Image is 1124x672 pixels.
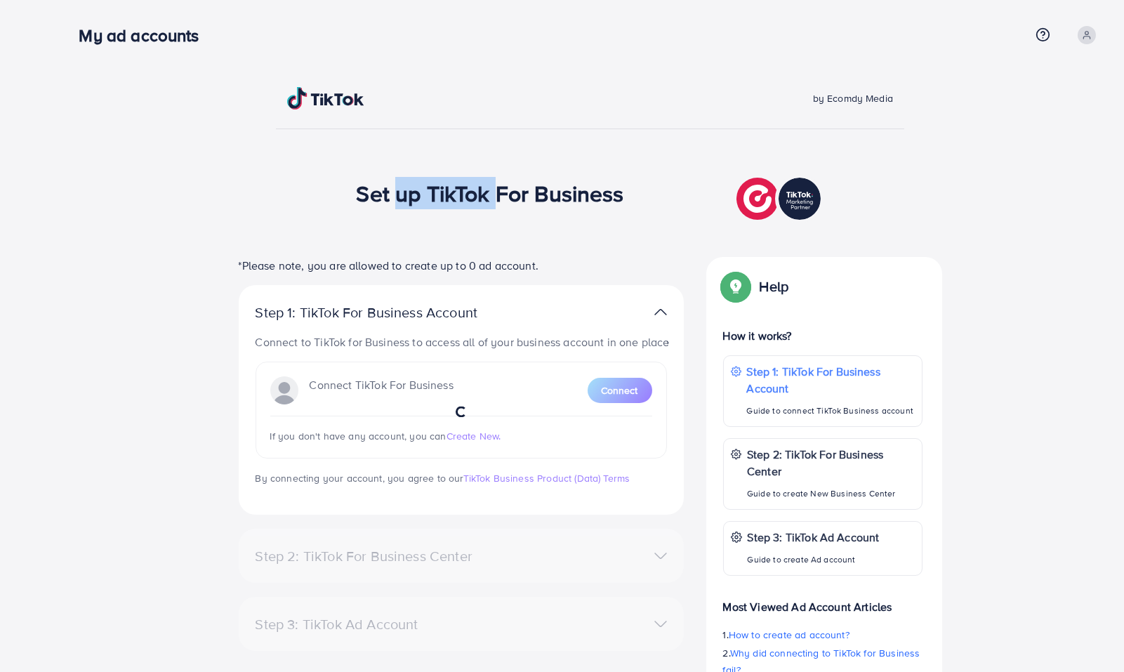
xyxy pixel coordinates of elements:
[736,174,824,223] img: TikTok partner
[748,529,880,546] p: Step 3: TikTok Ad Account
[723,327,923,344] p: How it works?
[357,180,624,206] h1: Set up TikTok For Business
[747,446,915,480] p: Step 2: TikTok For Business Center
[723,587,923,615] p: Most Viewed Ad Account Articles
[747,402,915,419] p: Guide to connect TikTok Business account
[723,626,923,643] p: 1.
[760,278,789,295] p: Help
[654,302,667,322] img: TikTok partner
[79,25,210,46] h3: My ad accounts
[747,363,915,397] p: Step 1: TikTok For Business Account
[813,91,893,105] span: by Ecomdy Media
[747,485,915,502] p: Guide to create New Business Center
[723,274,748,299] img: Popup guide
[239,257,684,274] p: *Please note, you are allowed to create up to 0 ad account.
[748,551,880,568] p: Guide to create Ad account
[256,304,522,321] p: Step 1: TikTok For Business Account
[287,87,364,110] img: TikTok
[729,628,849,642] span: How to create ad account?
